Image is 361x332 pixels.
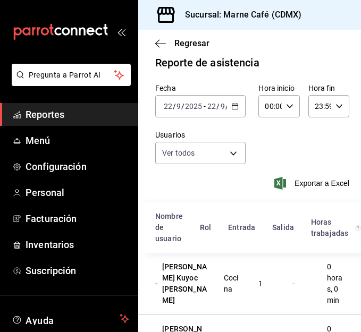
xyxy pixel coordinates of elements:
[29,70,114,81] span: Pregunta a Parrot AI
[26,211,129,226] span: Facturación
[207,102,216,110] input: --
[216,102,220,110] span: /
[220,102,225,110] input: --
[155,55,259,71] div: Reporte de asistencia
[147,257,215,310] div: Cell
[220,218,264,237] div: HeadCell
[191,218,220,237] div: HeadCell
[224,273,241,295] div: Cocina
[181,102,184,110] span: /
[258,84,299,92] label: Hora inicio
[26,237,129,252] span: Inventarios
[138,253,361,315] div: Row
[7,77,131,88] a: Pregunta a Parrot AI
[26,133,129,148] span: Menú
[177,8,302,21] h3: Sucursal: Marne Café (CDMX)
[138,202,361,253] div: Head
[276,177,349,190] button: Exportar a Excel
[264,218,303,237] div: HeadCell
[225,102,229,110] span: /
[155,38,209,48] button: Regresar
[184,102,203,110] input: ----
[147,207,191,249] div: HeadCell
[26,185,129,200] span: Personal
[250,274,271,294] div: Cell
[176,102,181,110] input: --
[215,268,250,299] div: Cell
[163,102,173,110] input: --
[26,107,129,122] span: Reportes
[318,257,353,310] div: Cell
[155,84,246,92] label: Fecha
[355,224,361,232] svg: El total de horas trabajadas por usuario es el resultado de la suma redondeada del registro de ho...
[204,102,206,110] span: -
[173,102,176,110] span: /
[26,312,115,325] span: Ayuda
[308,84,349,92] label: Hora fin
[162,148,195,158] span: Ver todos
[174,38,209,48] span: Regresar
[155,131,246,139] label: Usuarios
[284,274,303,294] div: Cell
[117,28,125,36] button: open_drawer_menu
[12,64,131,86] button: Pregunta a Parrot AI
[26,159,129,174] span: Configuración
[26,263,129,278] span: Suscripción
